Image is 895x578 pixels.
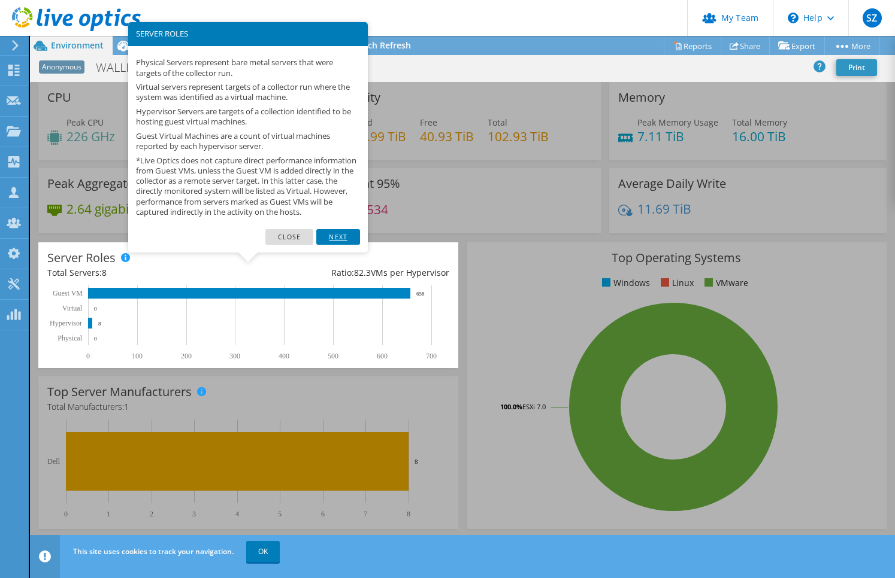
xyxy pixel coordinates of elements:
[136,107,360,127] p: Hypervisor Servers are targets of a collection identified to be hosting guest virtual machines.
[136,131,360,151] p: Guest Virtual Machines are a count of virtual machines reported by each hypervisor server.
[788,13,799,23] svg: \n
[136,156,360,217] p: *Live Optics does not capture direct performance information from Guest VMs, unless the Guest VM ...
[73,546,234,556] span: This site uses cookies to track your navigation.
[136,82,360,102] p: Virtual servers represent targets of a collector run where the system was identified as a virtual...
[824,36,880,55] a: More
[265,229,314,245] a: Close
[246,541,280,562] a: OK
[136,30,360,38] h3: SERVER ROLES
[90,61,200,74] h1: WALLIVEOPTICS
[769,36,825,55] a: Export
[836,59,877,76] a: Print
[721,36,770,55] a: Share
[358,39,411,51] span: Tech Refresh
[664,36,721,55] a: Reports
[136,57,360,78] p: Physical Servers represent bare metal servers that were targets of the collector run.
[863,8,882,28] span: SZ
[51,39,104,51] span: Environment
[39,60,84,74] span: Anonymous
[316,229,359,245] a: Next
